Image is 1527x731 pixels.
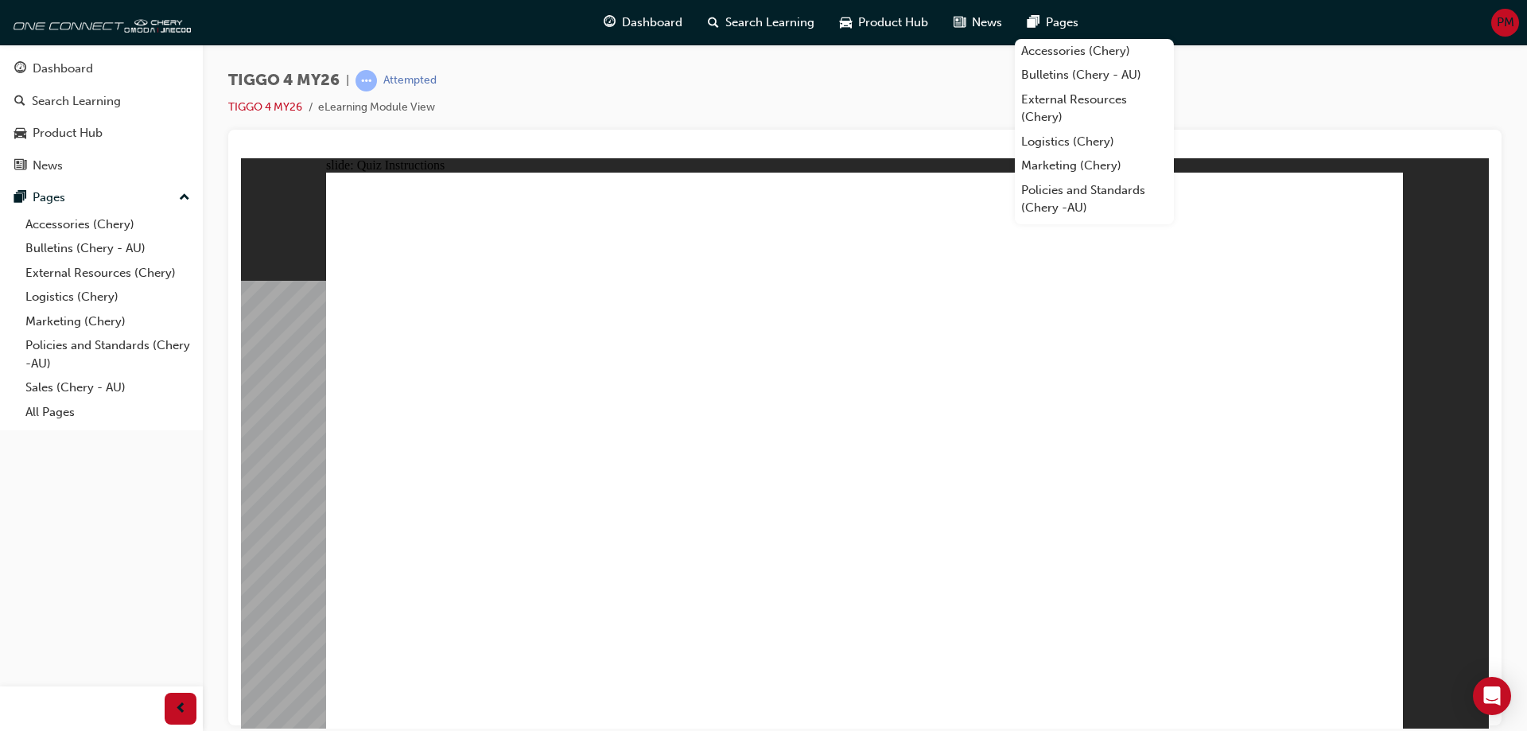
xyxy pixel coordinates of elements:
span: search-icon [708,13,719,33]
a: news-iconNews [941,6,1015,39]
div: Pages [33,189,65,207]
span: news-icon [954,13,966,33]
span: pages-icon [14,191,26,205]
span: pages-icon [1028,13,1039,33]
span: PM [1497,14,1514,32]
button: Pages [6,183,196,212]
span: Product Hub [858,14,928,32]
span: guage-icon [14,62,26,76]
span: prev-icon [175,699,187,719]
span: guage-icon [604,13,616,33]
a: External Resources (Chery) [1015,87,1174,130]
a: News [6,151,196,181]
a: Sales (Chery - AU) [19,375,196,400]
a: Logistics (Chery) [19,285,196,309]
a: Accessories (Chery) [1015,39,1174,64]
span: Search Learning [725,14,814,32]
a: Sales (Chery - AU) [1015,220,1174,245]
span: car-icon [840,13,852,33]
a: Dashboard [6,54,196,84]
li: eLearning Module View [318,99,435,117]
a: Product Hub [6,119,196,148]
a: Bulletins (Chery - AU) [19,236,196,261]
a: Marketing (Chery) [1015,154,1174,178]
span: up-icon [179,188,190,208]
span: car-icon [14,126,26,141]
a: pages-iconPages [1015,6,1091,39]
div: Product Hub [33,124,103,142]
span: News [972,14,1002,32]
div: Attempted [383,73,437,88]
a: Policies and Standards (Chery -AU) [19,333,196,375]
div: Open Intercom Messenger [1473,677,1511,715]
button: DashboardSearch LearningProduct HubNews [6,51,196,183]
a: search-iconSearch Learning [695,6,827,39]
span: | [346,72,349,90]
a: Logistics (Chery) [1015,130,1174,154]
a: guage-iconDashboard [591,6,695,39]
a: Search Learning [6,87,196,116]
a: Marketing (Chery) [19,309,196,334]
span: learningRecordVerb_ATTEMPT-icon [356,70,377,91]
span: Pages [1046,14,1078,32]
span: TIGGO 4 MY26 [228,72,340,90]
div: News [33,157,63,175]
a: All Pages [19,400,196,425]
div: Search Learning [32,92,121,111]
button: PM [1491,9,1519,37]
img: oneconnect [8,6,191,38]
span: Dashboard [622,14,682,32]
a: TIGGO 4 MY26 [228,100,302,114]
a: Policies and Standards (Chery -AU) [1015,178,1174,220]
span: news-icon [14,159,26,173]
a: car-iconProduct Hub [827,6,941,39]
a: Bulletins (Chery - AU) [1015,63,1174,87]
div: Dashboard [33,60,93,78]
span: search-icon [14,95,25,109]
a: External Resources (Chery) [19,261,196,286]
a: Accessories (Chery) [19,212,196,237]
